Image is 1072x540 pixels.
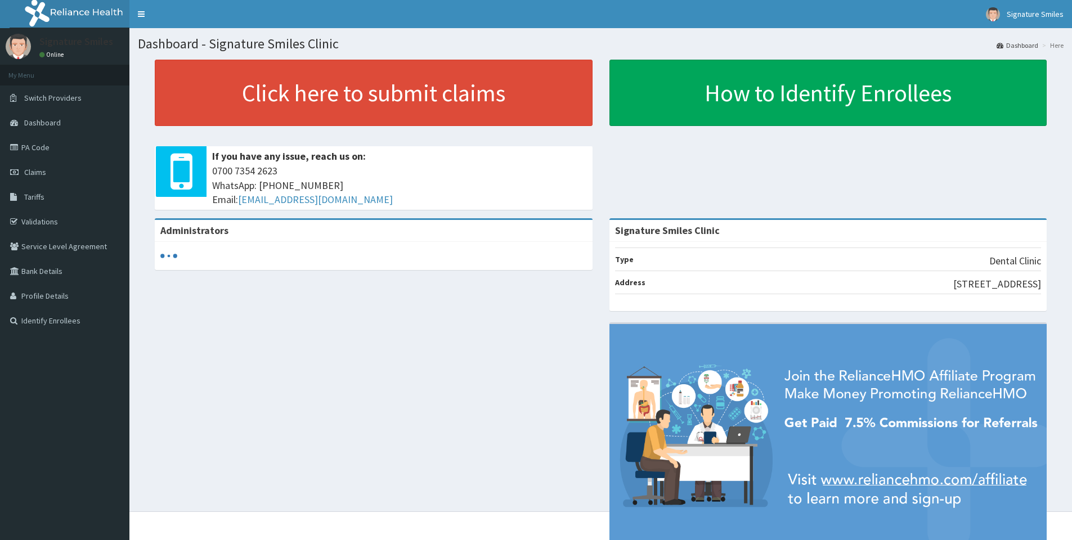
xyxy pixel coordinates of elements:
b: If you have any issue, reach us on: [212,150,366,163]
svg: audio-loading [160,247,177,264]
p: [STREET_ADDRESS] [953,277,1041,291]
img: User Image [6,34,31,59]
span: Switch Providers [24,93,82,103]
a: Click here to submit claims [155,60,593,126]
p: Dental Clinic [989,254,1041,268]
a: Online [39,51,66,58]
span: Signature Smiles [1007,9,1064,19]
h1: Dashboard - Signature Smiles Clinic [138,37,1064,51]
a: [EMAIL_ADDRESS][DOMAIN_NAME] [238,193,393,206]
b: Address [615,277,645,287]
b: Type [615,254,634,264]
b: Administrators [160,224,228,237]
span: 0700 7354 2623 WhatsApp: [PHONE_NUMBER] Email: [212,164,587,207]
p: Signature Smiles [39,37,113,47]
span: Claims [24,167,46,177]
a: Dashboard [997,40,1038,50]
li: Here [1039,40,1064,50]
strong: Signature Smiles Clinic [615,224,720,237]
span: Tariffs [24,192,44,202]
span: Dashboard [24,118,61,128]
a: How to Identify Enrollees [609,60,1047,126]
img: User Image [986,7,1000,21]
